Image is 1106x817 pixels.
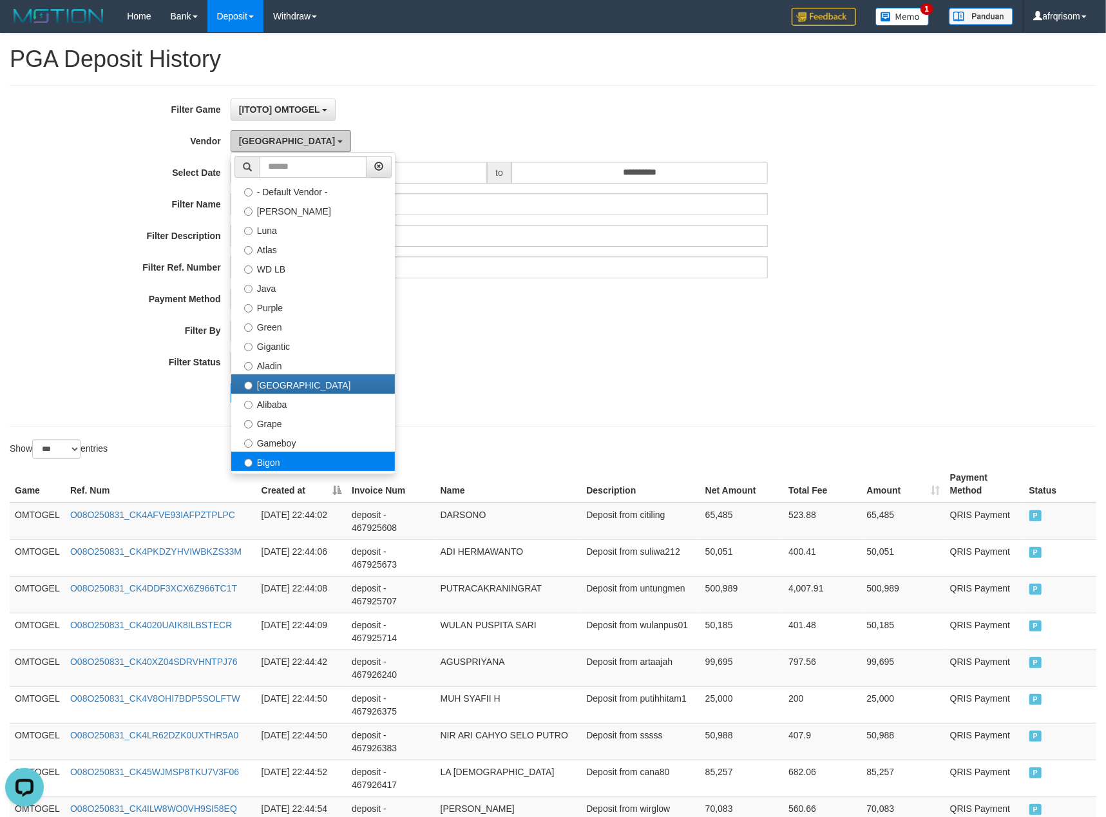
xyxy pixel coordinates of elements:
[700,723,783,760] td: 50,988
[487,162,511,184] span: to
[347,539,435,576] td: deposit - 467925673
[700,686,783,723] td: 25,000
[231,130,351,152] button: [GEOGRAPHIC_DATA]
[949,8,1013,25] img: panduan.png
[1029,620,1042,631] span: PAID
[783,503,861,540] td: 523.88
[256,613,347,649] td: [DATE] 22:44:09
[244,439,253,448] input: Gameboy
[435,613,582,649] td: WULAN PUSPITA SARI
[581,466,700,503] th: Description
[256,723,347,760] td: [DATE] 22:44:50
[244,188,253,197] input: - Default Vendor -
[435,503,582,540] td: DARSONO
[700,503,783,540] td: 65,485
[239,104,320,115] span: [ITOTO] OMTOGEL
[945,503,1024,540] td: QRIS Payment
[244,459,253,467] input: Bigon
[10,539,65,576] td: OMTOGEL
[1029,547,1042,558] span: PAID
[581,686,700,723] td: Deposit from putihhitam1
[700,760,783,796] td: 85,257
[70,767,239,777] a: O08O250831_CK45WJMSP8TKU7V3F06
[256,466,347,503] th: Created at: activate to sort column descending
[244,304,253,312] input: Purple
[244,420,253,428] input: Grape
[581,760,700,796] td: Deposit from cana80
[792,8,856,26] img: Feedback.jpg
[10,439,108,459] label: Show entries
[1029,804,1042,815] span: PAID
[256,760,347,796] td: [DATE] 22:44:52
[347,686,435,723] td: deposit - 467926375
[244,227,253,235] input: Luna
[10,760,65,796] td: OMTOGEL
[435,539,582,576] td: ADI HERMAWANTO
[700,613,783,649] td: 50,185
[783,649,861,686] td: 797.56
[70,546,242,557] a: O08O250831_CK4PKDZYHVIWBKZS33M
[1029,657,1042,668] span: PAID
[10,613,65,649] td: OMTOGEL
[231,394,395,413] label: Alibaba
[862,649,945,686] td: 99,695
[347,723,435,760] td: deposit - 467926383
[256,503,347,540] td: [DATE] 22:44:02
[231,200,395,220] label: [PERSON_NAME]
[581,503,700,540] td: Deposit from citiling
[231,239,395,258] label: Atlas
[862,576,945,613] td: 500,989
[862,503,945,540] td: 65,485
[231,432,395,452] label: Gameboy
[700,539,783,576] td: 50,051
[862,686,945,723] td: 25,000
[700,649,783,686] td: 99,695
[256,576,347,613] td: [DATE] 22:44:08
[244,381,253,390] input: [GEOGRAPHIC_DATA]
[231,258,395,278] label: WD LB
[70,730,238,740] a: O08O250831_CK4LR62DZK0UXTHR5A0
[581,576,700,613] td: Deposit from untungmen
[783,576,861,613] td: 4,007.91
[1029,731,1042,742] span: PAID
[231,413,395,432] label: Grape
[945,760,1024,796] td: QRIS Payment
[231,355,395,374] label: Aladin
[231,278,395,297] label: Java
[244,343,253,351] input: Gigantic
[231,181,395,200] label: - Default Vendor -
[10,503,65,540] td: OMTOGEL
[244,401,253,409] input: Alibaba
[783,760,861,796] td: 682.06
[10,686,65,723] td: OMTOGEL
[581,649,700,686] td: Deposit from artaajah
[783,723,861,760] td: 407.9
[10,723,65,760] td: OMTOGEL
[10,6,108,26] img: MOTION_logo.png
[244,265,253,274] input: WD LB
[435,649,582,686] td: AGUSPRIYANA
[231,471,395,490] label: Allstar
[347,613,435,649] td: deposit - 467925714
[862,466,945,503] th: Amount: activate to sort column ascending
[1029,510,1042,521] span: PAID
[10,46,1096,72] h1: PGA Deposit History
[862,723,945,760] td: 50,988
[435,576,582,613] td: PUTRACAKRANINGRAT
[5,5,44,44] button: Open LiveChat chat widget
[862,760,945,796] td: 85,257
[70,693,240,704] a: O08O250831_CK4V8OHI7BDP5SOLFTW
[945,723,1024,760] td: QRIS Payment
[244,362,253,370] input: Aladin
[581,613,700,649] td: Deposit from wulanpus01
[783,539,861,576] td: 400.41
[65,466,256,503] th: Ref. Num
[945,576,1024,613] td: QRIS Payment
[244,285,253,293] input: Java
[244,207,253,216] input: [PERSON_NAME]
[347,760,435,796] td: deposit - 467926417
[10,576,65,613] td: OMTOGEL
[244,246,253,255] input: Atlas
[1024,466,1096,503] th: Status
[875,8,930,26] img: Button%20Memo.svg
